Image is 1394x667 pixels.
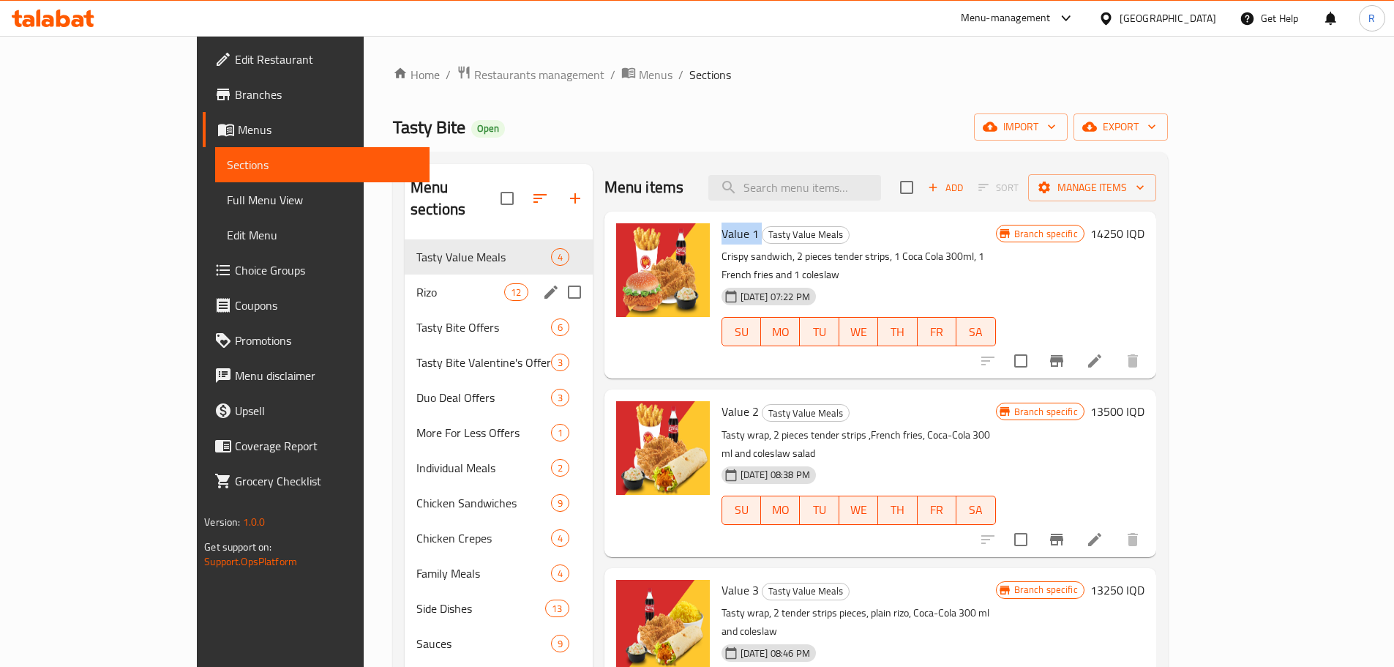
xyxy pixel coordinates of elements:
div: More For Less Offers1 [405,415,593,450]
span: [DATE] 08:38 PM [735,468,816,482]
div: Chicken Sandwiches9 [405,485,593,521]
span: Individual Meals [416,459,551,477]
span: 4 [552,250,569,264]
span: Upsell [235,402,418,420]
span: Version: [204,513,240,532]
button: Branch-specific-item [1039,522,1074,557]
div: items [551,529,569,547]
a: Edit menu item [1086,352,1103,370]
img: Value 1 [616,223,710,317]
span: MO [767,321,794,343]
button: SU [722,317,761,346]
button: TH [878,317,917,346]
span: Value 2 [722,400,759,422]
button: WE [839,496,878,525]
span: Tasty Bite Valentine's Offers [416,354,551,371]
button: export [1073,113,1168,141]
div: Chicken Crepes4 [405,521,593,556]
span: Menus [238,121,418,138]
span: 2 [552,461,569,475]
span: 3 [552,356,569,370]
span: Grocery Checklist [235,472,418,490]
span: 9 [552,637,569,651]
span: 6 [552,321,569,335]
span: Value 3 [722,579,759,601]
div: items [545,600,569,617]
button: MO [761,317,800,346]
div: items [551,494,569,512]
button: import [974,113,1068,141]
span: [DATE] 07:22 PM [735,290,816,304]
button: TH [878,496,917,525]
span: 13 [546,602,568,616]
div: items [551,564,569,582]
span: Select all sections [492,183,522,214]
div: Sauces9 [405,626,593,661]
span: More For Less Offers [416,424,551,441]
span: Select section first [969,176,1028,199]
button: SA [956,317,995,346]
span: TU [806,321,833,343]
span: Duo Deal Offers [416,389,551,406]
a: Support.OpsPlatform [204,552,297,571]
div: items [551,635,569,652]
div: Individual Meals2 [405,450,593,485]
button: Manage items [1028,174,1156,201]
span: 9 [552,496,569,510]
span: SU [728,321,755,343]
div: Tasty Bite Valentine's Offers3 [405,345,593,380]
span: Restaurants management [474,66,604,83]
div: Tasty Value Meals [762,583,850,600]
h6: 14250 IQD [1090,223,1144,244]
span: Chicken Crepes [416,529,551,547]
span: Sections [689,66,731,83]
span: FR [923,321,951,343]
span: Full Menu View [227,191,418,209]
h6: 13500 IQD [1090,401,1144,422]
span: 3 [552,391,569,405]
a: Edit Menu [215,217,430,253]
span: Sort sections [522,181,558,216]
a: Full Menu View [215,182,430,217]
a: Coupons [203,288,430,323]
span: Tasty Value Meals [416,248,551,266]
li: / [678,66,683,83]
div: items [551,318,569,336]
a: Edit menu item [1086,531,1103,548]
span: FR [923,499,951,521]
span: Family Meals [416,564,551,582]
div: Open [471,120,505,138]
button: delete [1115,522,1150,557]
span: 4 [552,567,569,581]
h2: Menu sections [411,176,501,220]
div: Tasty Value Meals [762,404,850,422]
span: Sections [227,156,418,174]
button: FR [918,317,956,346]
span: Edit Restaurant [235,51,418,68]
span: Tasty Value Meals [762,583,849,600]
span: Edit Menu [227,226,418,244]
button: FR [918,496,956,525]
span: Tasty Value Meals [762,226,849,243]
button: Add section [558,181,593,216]
span: Coverage Report [235,437,418,455]
span: Add [926,179,965,196]
button: TU [800,496,839,525]
div: Rizo12edit [405,275,593,310]
a: Promotions [203,323,430,358]
span: TH [884,321,911,343]
span: Coupons [235,297,418,314]
a: Menus [203,112,430,147]
span: Branch specific [1008,227,1084,241]
a: Grocery Checklist [203,463,430,499]
div: Duo Deal Offers3 [405,380,593,415]
div: items [551,354,569,371]
span: Side Dishes [416,600,545,617]
span: Choice Groups [235,261,418,279]
span: SA [962,499,989,521]
a: Coverage Report [203,428,430,463]
div: Tasty Value Meals4 [405,239,593,275]
span: 1.0.0 [243,513,266,532]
